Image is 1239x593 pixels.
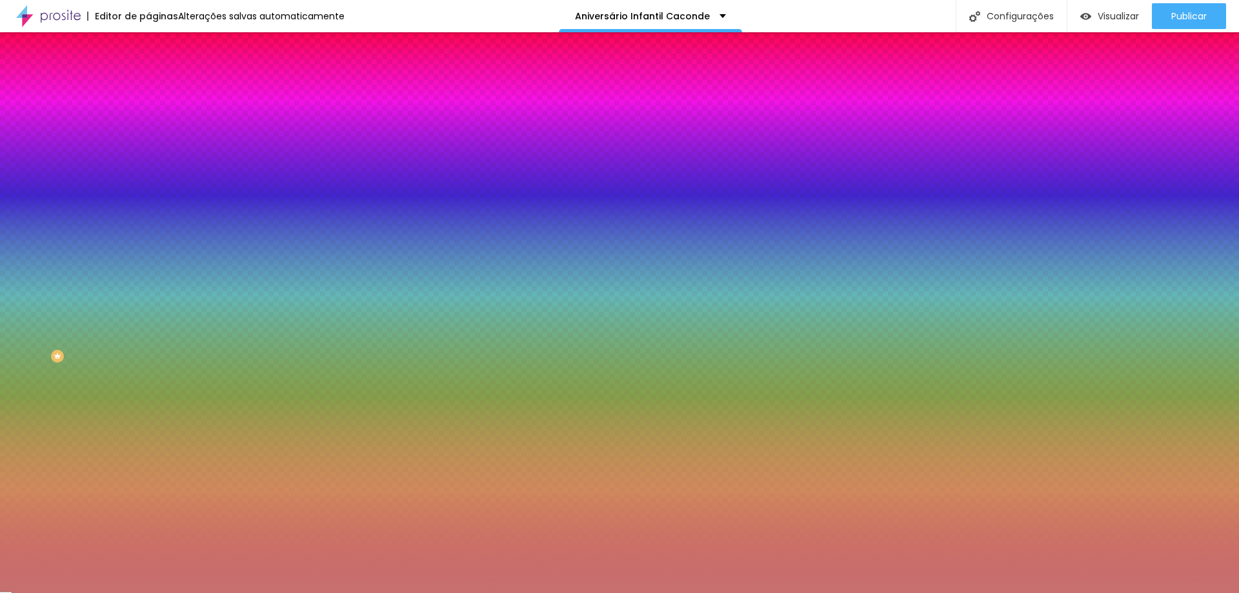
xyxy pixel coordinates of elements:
button: Publicar [1152,3,1226,29]
span: Publicar [1171,11,1207,21]
img: Icone [969,11,980,22]
div: Editor de páginas [87,12,178,21]
button: Visualizar [1067,3,1152,29]
img: view-1.svg [1080,11,1091,22]
div: Alterações salvas automaticamente [178,12,345,21]
span: Visualizar [1098,11,1139,21]
p: Aniversário Infantil Caconde [575,12,710,21]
